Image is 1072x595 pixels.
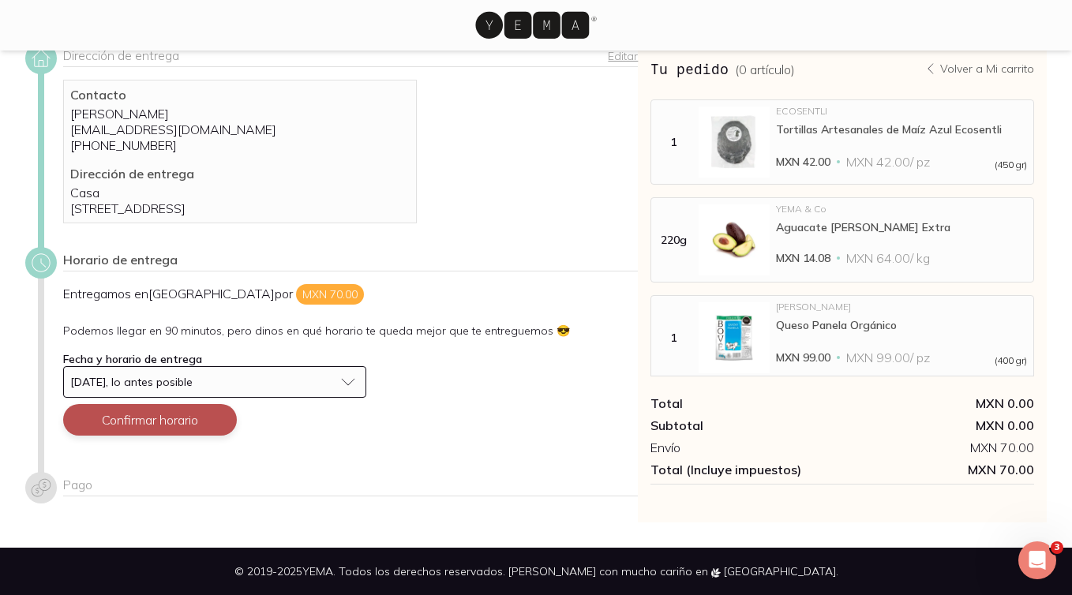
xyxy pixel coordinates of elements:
span: (400 gr) [995,356,1027,365]
a: Volver a Mi carrito [924,62,1034,76]
div: Horario de entrega [63,252,638,271]
span: (450 gr) [995,160,1027,170]
div: MXN 70.00 [842,440,1034,455]
div: Total (Incluye impuestos) [650,462,842,477]
p: [STREET_ADDRESS] [70,200,410,216]
div: Total [650,395,842,411]
div: YEMA & Co [776,204,1027,214]
span: [DATE], lo antes posible [70,375,193,389]
div: Dirección de entrega [63,47,638,67]
span: MXN 99.00 / pz [846,350,930,365]
img: Tortillas Artesanales de Maíz Azul Ecosentli [699,107,770,178]
div: ECOSENTLI [776,107,1027,116]
span: MXN 42.00 / pz [846,154,930,170]
div: MXN 0.00 [842,417,1034,433]
span: MXN 70.00 [842,462,1034,477]
div: Envío [650,440,842,455]
p: Podemos llegar en 90 minutos, pero dinos en qué horario te queda mejor que te entreguemos [63,324,638,338]
span: MXN 99.00 [776,350,830,365]
p: [PHONE_NUMBER] [70,137,410,153]
span: MXN 70.00 [296,284,364,305]
p: [PERSON_NAME] [70,106,410,122]
p: Contacto [70,87,410,103]
iframe: Intercom live chat [1018,541,1056,579]
div: 1 [654,135,692,149]
div: Tortillas Artesanales de Maíz Azul Ecosentli [776,122,1027,137]
span: MXN 42.00 [776,154,830,170]
div: Subtotal [650,417,842,433]
button: [DATE], lo antes posible [63,366,366,398]
span: Sunglass [557,324,570,338]
p: Volver a Mi carrito [940,62,1034,76]
button: Confirmar horario [63,404,237,436]
label: Fecha y horario de entrega [63,352,202,366]
span: MXN 14.08 [776,250,830,266]
span: ( 0 artículo ) [735,62,795,77]
p: Casa [70,185,410,200]
img: Queso Panela Orgánico [699,302,770,373]
div: [PERSON_NAME] [776,302,1027,312]
div: MXN 0.00 [842,395,1034,411]
span: [PERSON_NAME] con mucho cariño en [GEOGRAPHIC_DATA]. [508,564,838,578]
span: MXN 64.00 / kg [846,250,930,266]
div: 220g [654,233,692,247]
a: Editar [608,49,638,63]
p: Dirección de entrega [70,166,410,181]
div: Aguacate [PERSON_NAME] Extra [776,220,1027,234]
div: Queso Panela Orgánico [776,318,1027,332]
span: 3 [1051,541,1063,554]
p: Entregamos en [GEOGRAPHIC_DATA] por [63,284,638,305]
h3: Tu pedido [650,58,795,79]
div: Pago [63,477,638,496]
div: 1 [654,331,692,345]
p: [EMAIL_ADDRESS][DOMAIN_NAME] [70,122,410,137]
img: Aguacate Hass Extra [699,204,770,275]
